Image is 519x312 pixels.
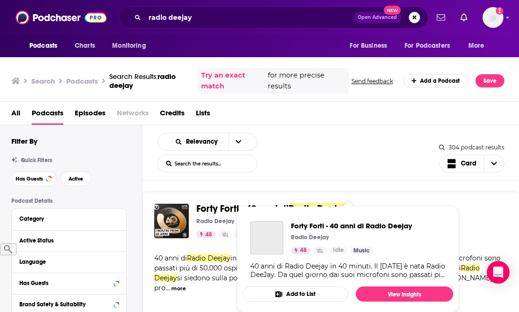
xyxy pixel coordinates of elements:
[31,77,55,86] h3: Search
[405,39,450,52] span: For Podcasters
[250,262,446,279] div: 40 anni di Radio Deejay in 40 minuti. Il [DATE] è nata Radio DeeJay. Da quel giorno dai suoi micr...
[75,39,95,52] span: Charts
[333,246,344,255] span: Idle
[439,144,504,151] div: 304 podcast results
[196,203,289,215] span: Forty Forti - 40 anni di
[160,105,185,125] a: Credits
[69,37,101,55] a: Charts
[16,176,43,182] span: Has Guests
[496,7,503,15] svg: Add a profile image
[29,39,57,52] span: Podcasts
[350,247,374,254] a: Music
[23,37,70,55] button: open menu
[109,72,190,90] div: Search Results:
[349,77,396,85] button: Send feedback
[196,217,234,225] p: Radio Deejay
[186,139,221,145] span: Relevancy
[19,259,113,265] div: Language
[358,15,397,20] span: Open Advanced
[61,171,91,186] button: Active
[154,204,189,238] img: Forty Forti - 40 anni di Radio Deejay
[201,70,266,92] a: Try an exact match
[196,231,216,238] a: 48
[356,286,453,302] a: View Insights
[250,221,283,254] a: Forty Forti - 40 anni di Radio Deejay
[11,198,127,204] p: Podcast Details
[343,37,399,55] button: open menu
[268,70,344,92] span: for more precise results
[291,234,329,241] p: Radio Deejay
[75,105,106,125] a: Episodes
[291,247,310,254] a: 48
[404,74,468,87] a: Add a Podcast
[235,231,253,238] a: Idle
[109,72,190,90] a: Search Results:radio deejay
[487,261,510,284] div: Open Intercom Messenger
[11,105,20,125] a: All
[21,157,52,164] span: Quick Filters
[384,6,401,15] span: New
[462,37,496,55] button: open menu
[66,77,98,86] h3: Podcasts
[187,254,230,262] span: Radio Deejay
[19,216,113,222] div: Category
[196,105,210,125] a: Lists
[154,254,187,262] span: 40 anni di
[16,9,106,26] img: Podchaser - Follow, Share and Rate Podcasts
[69,176,83,182] span: Active
[483,7,503,28] img: User Profile
[440,155,505,173] button: Choose View
[19,301,111,308] div: Brand Safety & Suitability
[19,298,119,310] button: Brand Safety & Suitability
[106,37,158,55] button: open menu
[19,280,111,286] div: Has Guests
[158,133,257,151] h2: Choose List sort
[350,39,387,52] span: For Business
[167,139,229,145] button: open menu
[398,37,464,55] button: open menu
[117,105,149,125] span: Networks
[230,254,325,262] span: in 40 minuti. Il [DATE] è nata
[229,133,248,150] button: open menu
[166,284,170,292] span: ...
[19,277,119,289] button: Has Guests
[19,234,119,246] button: Active Status
[109,72,176,90] span: radio deejay
[291,221,412,230] a: Forty Forti - 40 anni di Radio Deejay
[353,12,401,23] button: Open AdvancedNew
[205,230,212,240] span: 48
[468,39,484,52] span: More
[483,7,503,28] span: Logged in as crgalla
[433,9,449,26] a: Show notifications dropdown
[171,285,186,293] button: more
[19,213,119,225] button: Category
[32,105,63,125] a: Podcasts
[475,74,504,87] button: Save
[11,137,37,146] h2: Filter By
[483,7,503,28] button: Show profile menu
[19,256,119,268] button: Language
[19,237,113,244] div: Active Status
[461,160,476,167] span: Card
[329,247,348,254] a: Idle
[300,246,307,255] span: 48
[196,204,348,214] a: Forty Forti - 40 anni diRadio Deejay
[457,9,471,26] a: Show notifications dropdown
[112,39,146,52] span: Monitoring
[11,171,57,186] button: Has Guests
[119,7,428,28] div: Search podcasts, credits, & more...
[243,286,348,302] button: Add to List
[145,10,353,25] input: Search podcasts, credits, & more...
